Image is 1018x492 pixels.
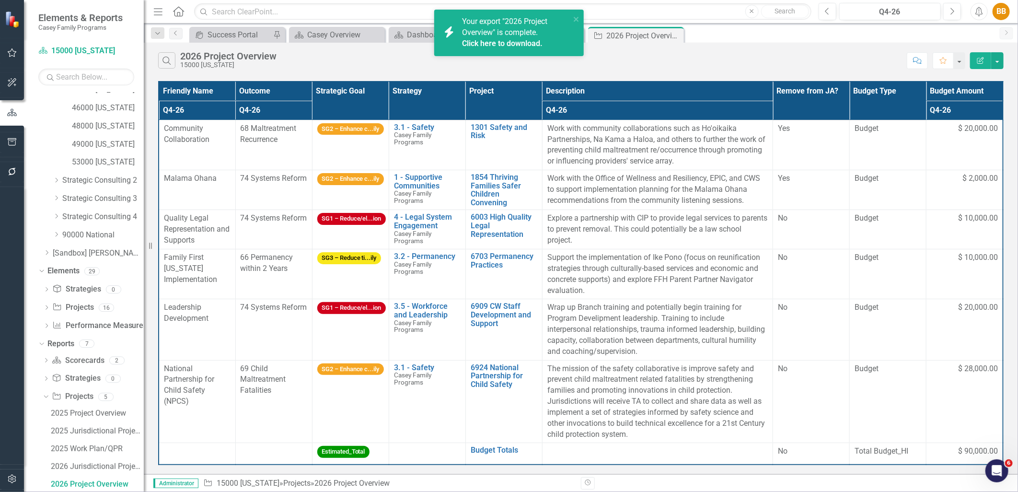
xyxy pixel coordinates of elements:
[542,360,773,443] td: Double-Click to Edit
[51,445,144,453] div: 2025 Work Plan/QPR
[542,210,773,249] td: Double-Click to Edit
[462,39,543,48] a: Click here to download.
[106,285,121,293] div: 0
[465,360,542,443] td: Double-Click to Edit Right Click for Context Menu
[48,459,144,474] a: 2026 Jurisdictional Projects Assessment
[389,120,465,170] td: Double-Click to Edit Right Click for Context Menu
[926,299,1003,360] td: Double-Click to Edit
[164,303,208,323] span: Leadership Development
[194,3,811,20] input: Search ClearPoint...
[312,360,389,443] td: Double-Click to Edit
[471,252,537,269] a: 6703 Permanency Practices
[52,355,104,366] a: Scorecards
[235,120,312,170] td: Double-Click to Edit
[51,409,144,418] div: 2025 Project Overview
[192,29,271,41] a: Success Portal
[52,284,101,295] a: Strategies
[153,479,198,488] span: Administrator
[389,299,465,360] td: Double-Click to Edit Right Click for Context Menu
[855,252,921,263] span: Budget
[159,443,235,465] td: Double-Click to Edit
[462,17,568,49] span: Your export "2026 Project Overview" is complete.
[62,230,144,241] a: 90000 National
[62,175,144,186] a: Strategic Consulting 2
[217,479,279,488] a: 15000 [US_STATE]
[53,248,144,259] a: [Sandbox] [PERSON_NAME] Family Programs
[72,103,144,114] a: 46000 [US_STATE]
[394,363,461,372] a: 3.1 - Safety
[317,213,386,225] span: SG1 – Reduce/el...ion
[48,423,144,439] a: 2025 Jurisdictional Projects Assessment
[778,253,787,262] span: No
[241,364,286,395] span: 69 Child Maltreatment Fatalities
[778,124,790,133] span: Yes
[389,360,465,443] td: Double-Click to Edit Right Click for Context Menu
[241,213,307,223] span: 74 Systems Reform
[72,139,144,150] a: 49000 [US_STATE]
[778,213,787,223] span: No
[855,213,921,224] span: Budget
[394,123,461,132] a: 3.1 - Safety
[542,249,773,299] td: Double-Click to Edit
[958,363,998,375] span: $ 28,000.00
[283,479,311,488] a: Projects
[180,51,277,61] div: 2026 Project Overview
[926,170,1003,210] td: Double-Click to Edit
[159,249,235,299] td: Double-Click to Edit
[84,267,100,275] div: 29
[855,173,921,184] span: Budget
[394,319,431,334] span: Casey Family Programs
[855,363,921,375] span: Budget
[48,406,144,421] a: 2025 Project Overview
[778,303,787,312] span: No
[164,364,214,406] span: National Partnership for Child Safety (NPCS)
[241,253,293,273] span: 66 Permanency within 2 Years
[465,210,542,249] td: Double-Click to Edit Right Click for Context Menu
[547,302,768,357] p: Wrap up Branch training and potentially begin training for Program Develipment leadership. Traini...
[850,170,926,210] td: Double-Click to Edit
[48,441,144,457] a: 2025 Work Plan/QPR
[312,210,389,249] td: Double-Click to Edit
[850,299,926,360] td: Double-Click to Edit
[394,371,431,386] span: Casey Family Programs
[109,356,125,364] div: 2
[850,249,926,299] td: Double-Click to Edit
[312,120,389,170] td: Double-Click to Edit
[993,3,1010,20] button: BB
[312,249,389,299] td: Double-Click to Edit
[235,443,312,465] td: Double-Click to Edit
[547,213,768,246] p: Explore a partnership with CIP to provide legal services to parents to prevent removal. This coul...
[235,299,312,360] td: Double-Click to Edit
[542,299,773,360] td: Double-Click to Edit
[241,124,297,144] span: 68 Maltreatment Recurrence
[38,12,123,23] span: Elements & Reports
[62,193,144,204] a: Strategic Consulting 3
[62,211,144,223] a: Strategic Consulting 4
[235,170,312,210] td: Double-Click to Edit
[850,210,926,249] td: Double-Click to Edit
[159,120,235,170] td: Double-Click to Edit
[1005,459,1013,467] span: 6
[773,210,850,249] td: Double-Click to Edit
[394,260,431,275] span: Casey Family Programs
[547,252,768,296] p: Support the implementation of Ike Pono (focus on reunification strategies through culturally-base...
[389,210,465,249] td: Double-Click to Edit Right Click for Context Menu
[471,363,537,389] a: 6924 National Partnership for Child Safety
[98,393,114,401] div: 5
[778,446,787,456] span: No
[573,13,580,24] button: close
[391,29,482,41] a: Dashboard
[394,230,431,245] span: Casey Family Programs
[51,427,144,435] div: 2025 Jurisdictional Projects Assessment
[850,120,926,170] td: Double-Click to Edit
[465,120,542,170] td: Double-Click to Edit Right Click for Context Menu
[317,363,384,375] span: SG2 – Enhance c...ily
[291,29,382,41] a: Casey Overview
[471,302,537,328] a: 6909 CW Staff Development and Support
[317,173,384,185] span: SG2 – Enhance c...ily
[855,446,921,457] span: Total Budget_HI
[38,23,123,31] small: Casey Family Programs
[72,121,144,132] a: 48000 [US_STATE]
[38,69,134,85] input: Search Below...
[235,360,312,443] td: Double-Click to Edit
